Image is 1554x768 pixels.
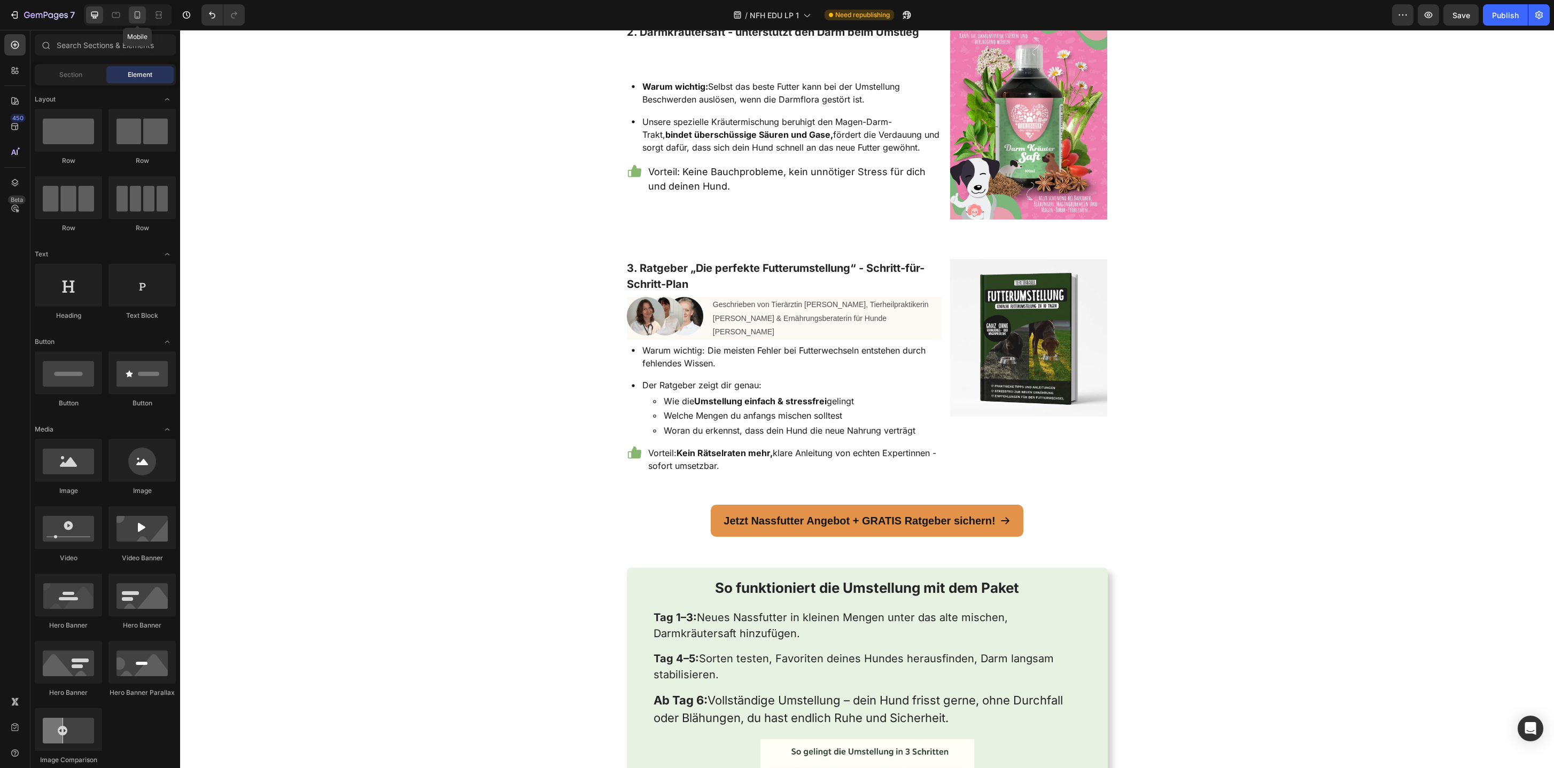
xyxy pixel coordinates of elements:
span: Toggle open [159,421,176,438]
p: Wie die gelingt [484,366,735,377]
div: Hero Banner [108,621,176,630]
div: Text Block [108,311,176,320]
p: Jetzt Nassfutter Angebot + GRATIS Ratgeber sichern! [543,481,815,500]
strong: Tag 1–3: [473,581,517,594]
p: Unsere spezielle Kräutermischung beruhigt den Magen-Darm-Trakt, fördert die Verdauung und sorgt d... [462,85,760,124]
span: Toggle open [159,91,176,108]
div: Undo/Redo [201,4,245,26]
strong: bindet überschüssige Säuren und Gase, [485,99,653,110]
div: Open Intercom Messenger [1518,716,1543,741]
span: Layout [35,95,56,104]
p: Warum wichtig: Die meisten Fehler bei Futterwechseln entstehen durch fehlendes Wissen. [462,314,760,340]
p: Vorteil: klare Anleitung von echten Expertinnen - sofort umsetzbar. [468,417,760,442]
strong: Tag 4–5: [473,622,519,635]
div: Row [35,223,102,233]
div: Heading [35,311,102,320]
p: Vollständige Umstellung – dein Hund frisst gerne, ohne Durchfall oder Blähungen, du hast endlich ... [473,662,900,697]
iframe: Design area [180,30,1554,768]
strong: So funktioniert die Umstellung mit dem Paket [535,550,839,566]
button: Publish [1483,4,1528,26]
p: Neues Nassfutter in kleinen Mengen unter das alte mischen, Darmkräutersaft hinzufügen. [473,579,900,612]
p: Vorteil: Keine Bauchprobleme, kein unnötiger Stress für dich und deinen Hund. [468,135,760,163]
span: Section [59,70,82,80]
div: 450 [10,114,26,122]
input: Search Sections & Elements [35,34,176,56]
div: Hero Banner [35,621,102,630]
span: Toggle open [159,333,176,350]
div: Button [108,398,176,408]
span: Need republishing [835,10,890,20]
p: Geschrieben von Tierärztin [PERSON_NAME], Tierheilpraktikerin [PERSON_NAME] & Ernährungsberaterin... [533,268,760,309]
span: Element [128,70,152,80]
div: Button [35,398,102,408]
span: Media [35,425,53,434]
div: Hero Banner Parallax [108,688,176,698]
p: Der Ratgeber zeigt dir genau: [462,350,581,361]
div: Beta [8,195,26,204]
button: 7 [4,4,80,26]
div: Video [35,553,102,563]
button: <p>Jetzt Nassfutter Angebot + GRATIS Ratgeber sichern!</p> [531,475,843,507]
span: Toggle open [159,246,176,263]
span: Text [35,249,48,259]
div: Row [35,156,102,166]
strong: Ab Tag 6: [473,663,527,677]
strong: Warum wichtig: [462,51,528,62]
p: Sorten testen, Favoriten deines Hundes herausfinden, Darm langsam stabilisieren. [473,621,900,653]
div: Publish [1492,10,1519,21]
span: Button [35,337,55,347]
strong: 3. Ratgeber „Die perfekte Futterumstellung“ - Schritt-für-Schritt-Plan [447,232,744,261]
div: Row [108,223,176,233]
img: gempages_534104955091420133-c0ce84fa-cf8b-4b48-abfe-ad5a1d37ad0b.png [770,229,928,387]
p: Welche Mengen du anfangs mischen solltest [484,381,735,391]
p: Woran du erkennst, dass dein Hund die neue Nahrung verträgt [484,396,735,406]
div: Image [35,486,102,496]
p: 7 [70,9,75,21]
button: Save [1443,4,1479,26]
div: Hero Banner [35,688,102,698]
div: Image [108,486,176,496]
span: / [745,10,748,21]
div: Image Comparison [35,755,102,765]
span: Save [1452,11,1470,20]
strong: Umstellung einfach & stressfrei [514,366,647,377]
strong: Kein Rätselraten mehr, [496,418,593,428]
div: Video Banner [108,553,176,563]
p: Selbst das beste Futter kann bei der Umstellung Beschwerden auslösen, wenn die Darmflora gestört ... [462,50,760,76]
img: gempages_534104955091420133-b7161415-f4ef-40ef-9585-cfc8501c8cdf.png [447,267,523,305]
span: NFH EDU LP 1 [750,10,799,21]
div: Row [108,156,176,166]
